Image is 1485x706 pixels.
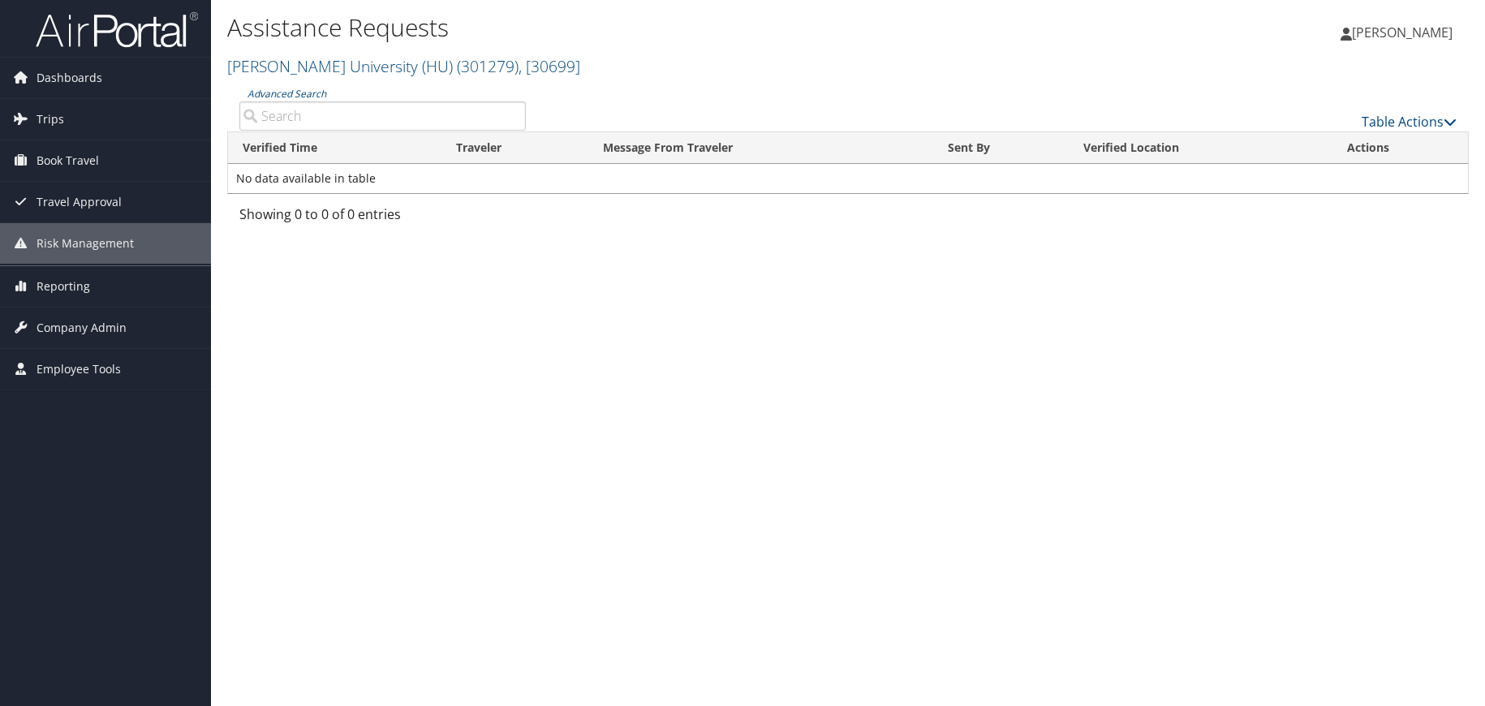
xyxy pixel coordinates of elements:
th: Verified Time: activate to sort column ascending [228,132,441,164]
span: Trips [37,99,64,140]
img: airportal-logo.png [36,11,198,49]
th: Verified Location: activate to sort column ascending [1069,132,1332,164]
span: Employee Tools [37,349,121,390]
a: [PERSON_NAME] [1341,8,1469,57]
input: Advanced Search [239,101,526,131]
span: , [ 30699 ] [519,55,580,77]
span: [PERSON_NAME] [1352,24,1453,41]
th: Actions: activate to sort column ascending [1332,132,1468,164]
a: Advanced Search [247,87,326,101]
h1: Assistance Requests [227,11,1055,45]
span: Travel Approval [37,182,122,222]
th: Message From Traveler: activate to sort column ascending [588,132,933,164]
span: ( 301279 ) [457,55,519,77]
span: Dashboards [37,58,102,98]
td: No data available in table [228,164,1468,193]
span: Book Travel [37,140,99,181]
th: Traveler: activate to sort column ascending [441,132,588,164]
span: Company Admin [37,308,127,348]
span: Risk Management [37,223,134,264]
th: Sent By: activate to sort column ascending [933,132,1069,164]
a: [PERSON_NAME] University (HU) [227,55,580,77]
a: Table Actions [1362,113,1457,131]
div: Showing 0 to 0 of 0 entries [239,204,526,232]
span: Reporting [37,266,90,307]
